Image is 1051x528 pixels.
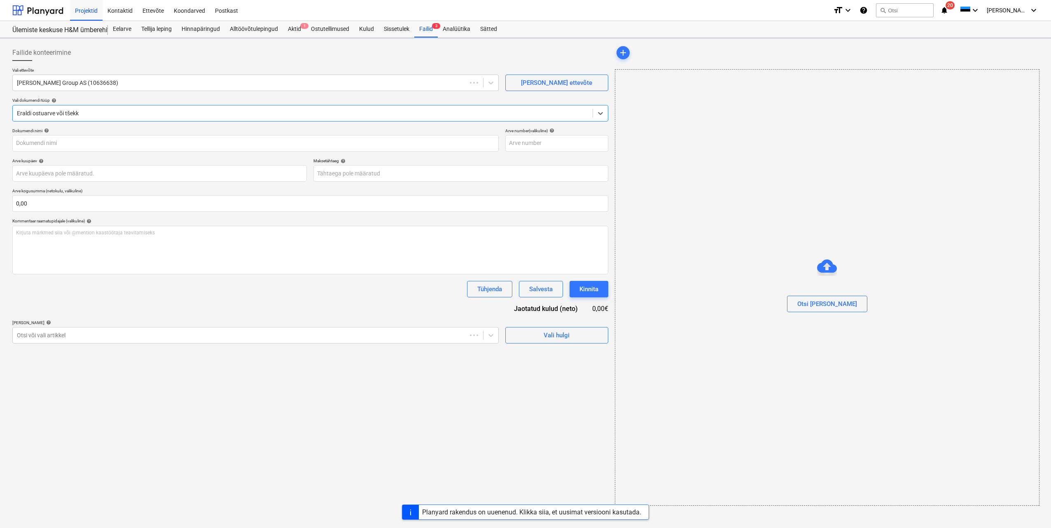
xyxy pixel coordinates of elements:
span: help [50,98,56,103]
span: 1 [300,23,308,29]
a: Sätted [475,21,502,37]
a: Sissetulek [379,21,414,37]
div: Salvesta [529,284,553,294]
div: Tühjenda [477,284,502,294]
span: help [37,159,44,164]
div: Planyard rakendus on uuenenud. Klikka siia, et uusimat versiooni kasutada. [422,508,641,516]
button: Otsi [876,3,934,17]
div: Arve kuupäev [12,158,307,164]
button: Salvesta [519,281,563,297]
div: [PERSON_NAME] ettevõte [521,77,592,88]
span: help [42,128,49,133]
div: Dokumendi nimi [12,128,499,133]
i: notifications [940,5,948,15]
i: keyboard_arrow_down [970,5,980,15]
div: Failid [414,21,438,37]
div: Vali dokumendi tüüp [12,98,608,103]
div: Otsi [PERSON_NAME] [615,69,1039,506]
i: Abikeskus [859,5,868,15]
a: Analüütika [438,21,475,37]
span: help [548,128,554,133]
button: Vali hulgi [505,327,608,343]
div: 0,00€ [591,304,608,313]
a: Aktid1 [283,21,306,37]
div: [PERSON_NAME] [12,320,499,325]
input: Dokumendi nimi [12,135,499,152]
div: Kinnita [579,284,598,294]
div: Vali hulgi [544,330,570,341]
button: Otsi [PERSON_NAME] [787,296,867,312]
a: Eelarve [108,21,136,37]
button: Kinnita [570,281,608,297]
div: Aktid [283,21,306,37]
div: Arve number (valikuline) [505,128,608,133]
div: Jaotatud kulud (neto) [501,304,591,313]
a: Hinnapäringud [177,21,225,37]
span: add [618,48,628,58]
i: format_size [833,5,843,15]
div: Otsi [PERSON_NAME] [797,299,857,309]
button: Tühjenda [467,281,512,297]
span: help [85,219,91,224]
input: Arve kogusumma (netokulu, valikuline) [12,195,608,212]
i: keyboard_arrow_down [843,5,853,15]
span: [PERSON_NAME] [987,7,1028,14]
div: Kommentaar raamatupidajale (valikuline) [12,218,608,224]
span: help [44,320,51,325]
p: Vali ettevõte [12,68,499,75]
span: 3 [432,23,440,29]
a: Tellija leping [136,21,177,37]
p: Arve kogusumma (netokulu, valikuline) [12,188,608,195]
span: search [880,7,886,14]
div: Maksetähtaeg [313,158,608,164]
span: help [339,159,346,164]
input: Arve number [505,135,608,152]
input: Tähtaega pole määratud [313,165,608,182]
i: keyboard_arrow_down [1029,5,1039,15]
div: Ülemiste keskuse H&M ümberehitustööd [HMÜLEMISTE] [12,26,98,35]
a: Alltöövõtulepingud [225,21,283,37]
a: Ostutellimused [306,21,354,37]
input: Arve kuupäeva pole määratud. [12,165,307,182]
a: Failid3 [414,21,438,37]
a: Kulud [354,21,379,37]
span: 20 [946,1,955,9]
span: Failide konteerimine [12,48,71,58]
button: [PERSON_NAME] ettevõte [505,75,608,91]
